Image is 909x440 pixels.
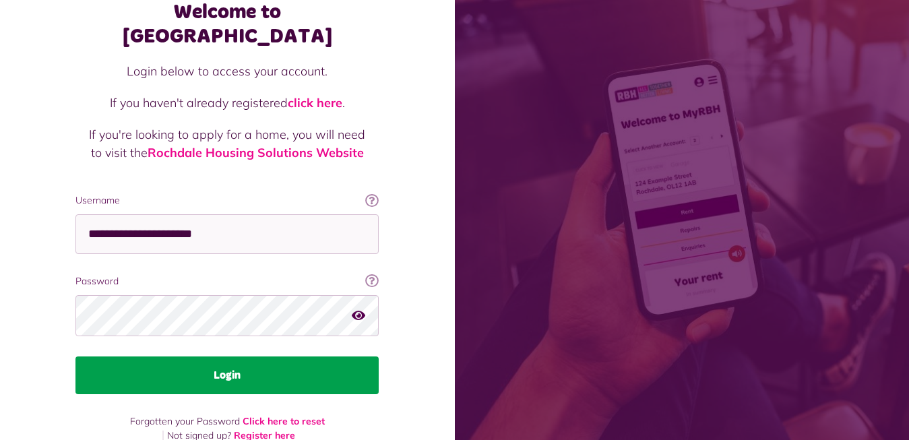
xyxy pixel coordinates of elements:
label: Username [75,193,379,208]
p: If you're looking to apply for a home, you will need to visit the [89,125,365,162]
p: If you haven't already registered . [89,94,365,112]
a: Rochdale Housing Solutions Website [148,145,364,160]
button: Login [75,356,379,394]
a: Click here to reset [243,415,325,427]
p: Login below to access your account. [89,62,365,80]
span: Forgotten your Password [130,415,240,427]
a: click here [288,95,342,111]
label: Password [75,274,379,288]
